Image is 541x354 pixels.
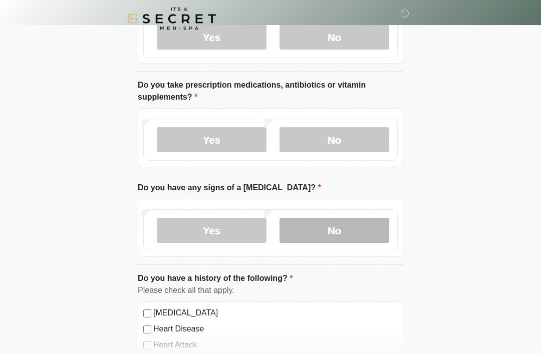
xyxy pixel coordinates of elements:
[138,285,403,297] div: Please check all that apply.
[153,339,398,351] label: Heart Attack
[138,273,293,285] label: Do you have a history of the following?
[143,326,151,334] input: Heart Disease
[157,218,266,243] label: Yes
[153,307,398,319] label: [MEDICAL_DATA]
[138,182,321,194] label: Do you have any signs of a [MEDICAL_DATA]?
[143,310,151,318] input: [MEDICAL_DATA]
[280,128,389,153] label: No
[157,25,266,50] label: Yes
[138,80,403,104] label: Do you take prescription medications, antibiotics or vitamin supplements?
[280,25,389,50] label: No
[153,323,398,335] label: Heart Disease
[157,128,266,153] label: Yes
[280,218,389,243] label: No
[128,8,216,30] img: It's A Secret Med Spa Logo
[143,342,151,350] input: Heart Attack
